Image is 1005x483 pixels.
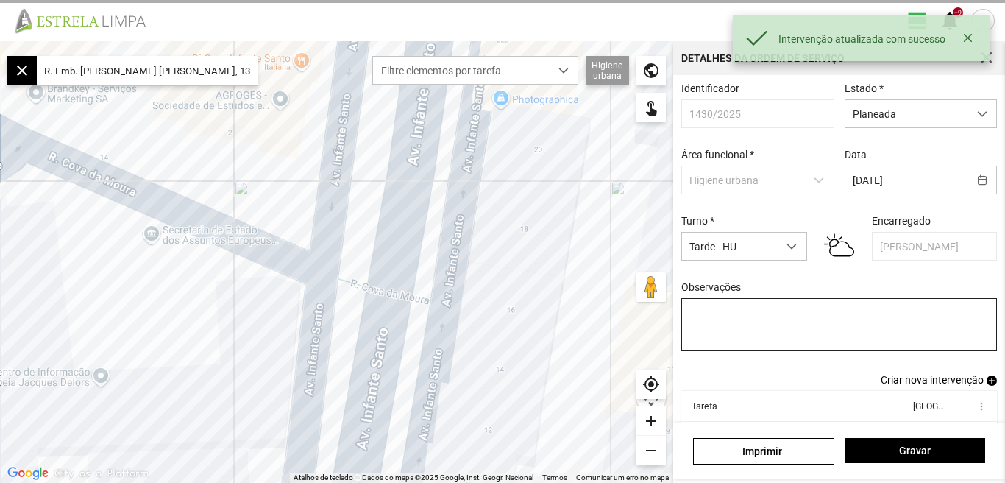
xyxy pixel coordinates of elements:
[7,56,37,85] div: close
[939,10,961,32] span: notifications
[987,376,997,386] span: add
[362,473,533,482] span: Dados do mapa ©2025 Google, Inst. Geogr. Nacional
[975,401,987,412] span: more_vert
[912,401,943,412] div: [GEOGRAPHIC_DATA]
[824,230,854,261] img: 02d.svg
[550,57,578,84] div: dropdown trigger
[881,374,984,386] span: Criar nova intervenção
[294,473,353,483] button: Atalhos de teclado
[10,7,162,34] img: file
[778,233,806,260] div: dropdown trigger
[542,473,567,482] a: Termos (abre num novo separador)
[845,149,867,161] label: Data
[586,56,629,85] div: Higiene urbana
[636,56,666,85] div: public
[693,438,834,465] a: Imprimir
[845,438,985,463] button: Gravar
[681,53,845,63] div: Detalhes da Ordem de Serviço
[778,33,957,45] div: Intervenção atualizada com sucesso
[906,10,928,32] span: view_day
[37,56,258,85] input: Pesquise por local
[682,233,778,260] span: Tarde - HU
[692,401,717,412] div: Tarefa
[636,272,666,302] button: Arraste o Pegman para o mapa para abrir o Street View
[968,100,997,127] div: dropdown trigger
[852,445,977,456] span: Gravar
[636,93,666,122] div: touch_app
[681,281,741,293] label: Observações
[681,215,714,227] label: Turno *
[636,406,666,436] div: add
[953,7,963,18] div: +9
[576,473,669,482] a: Comunicar um erro no mapa
[4,464,52,483] a: Abrir esta área no Google Maps (abre uma nova janela)
[636,436,666,465] div: remove
[872,215,931,227] label: Encarregado
[681,82,739,94] label: Identificador
[681,149,754,161] label: Área funcional *
[845,100,968,127] span: Planeada
[636,370,666,399] div: my_location
[4,464,52,483] img: Google
[845,82,884,94] label: Estado *
[373,57,550,84] span: Filtre elementos por tarefa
